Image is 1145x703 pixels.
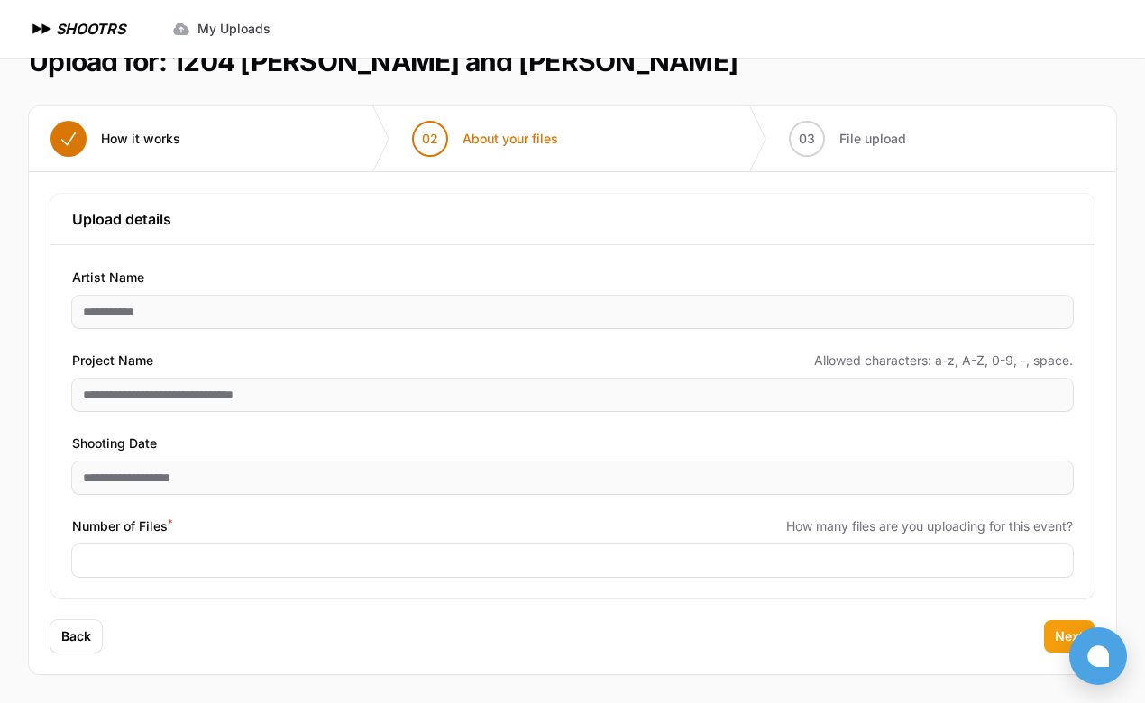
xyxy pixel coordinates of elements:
[72,433,157,454] span: Shooting Date
[101,130,180,148] span: How it works
[56,18,125,40] h1: SHOOTRS
[72,267,144,288] span: Artist Name
[197,20,270,38] span: My Uploads
[463,130,558,148] span: About your files
[72,516,172,537] span: Number of Files
[72,208,1073,230] h3: Upload details
[814,351,1073,370] span: Allowed characters: a-z, A-Z, 0-9, -, space.
[786,517,1073,535] span: How many files are you uploading for this event?
[390,106,580,171] button: 02 About your files
[422,130,438,148] span: 02
[1069,627,1127,685] button: Open chat window
[29,18,125,40] a: SHOOTRS SHOOTRS
[1044,620,1095,653] button: Next
[29,106,202,171] button: How it works
[29,18,56,40] img: SHOOTRS
[1055,627,1084,645] span: Next
[161,13,281,45] a: My Uploads
[61,627,91,645] span: Back
[839,130,906,148] span: File upload
[799,130,815,148] span: 03
[50,620,102,653] button: Back
[767,106,928,171] button: 03 File upload
[29,45,737,78] h1: Upload for: 1204 [PERSON_NAME] and [PERSON_NAME]
[72,350,153,371] span: Project Name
